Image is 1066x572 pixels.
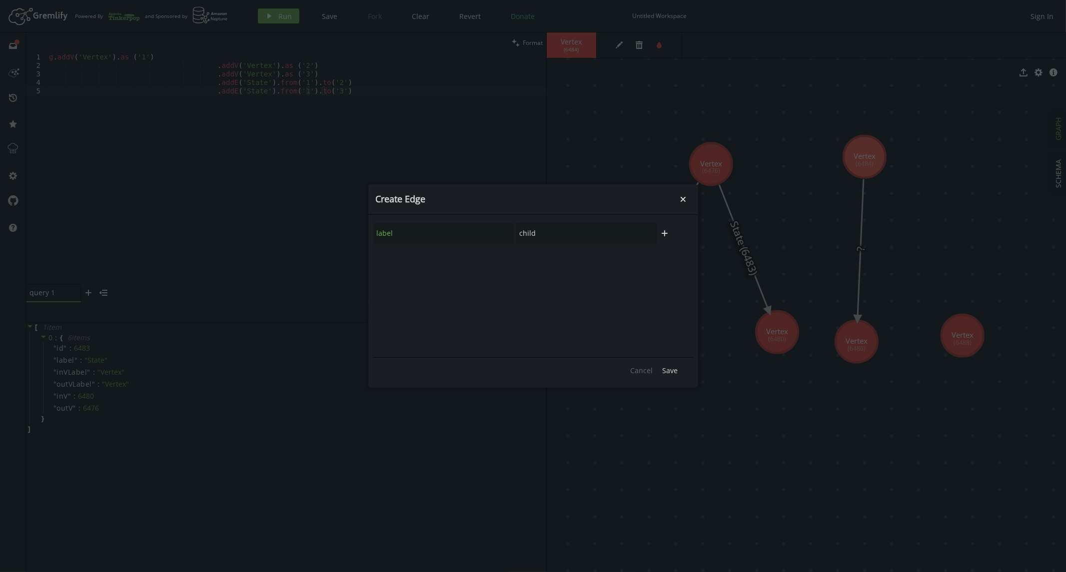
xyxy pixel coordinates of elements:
[663,366,678,375] span: Save
[516,223,657,244] input: Property Value
[631,366,653,375] span: Cancel
[374,223,514,244] input: Property Name
[658,363,683,378] button: Save
[676,192,691,207] button: Close
[376,193,676,205] h4: Create Edge
[626,363,658,378] button: Cancel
